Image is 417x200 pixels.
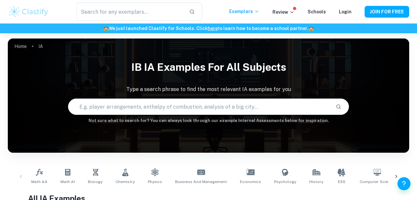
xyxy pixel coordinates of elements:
span: Math AI [61,179,75,185]
h6: We just launched Clastify for Schools. Click to learn how to become a school partner. [1,25,416,32]
span: History [309,179,323,185]
span: Psychology [274,179,296,185]
button: Search [333,101,344,112]
span: 🏫 [308,26,314,31]
h1: IB IA examples for all subjects [8,57,409,78]
a: Home [14,42,27,51]
button: Help and Feedback [397,177,410,190]
a: Schools [308,9,326,14]
a: here [208,26,218,31]
span: Computer Science [360,179,395,185]
p: Exemplars [229,8,259,15]
span: Physics [148,179,162,185]
span: Chemistry [116,179,135,185]
span: 🏫 [103,26,109,31]
input: E.g. player arrangements, enthalpy of combustion, analysis of a big city... [68,98,330,116]
span: Biology [88,179,103,185]
p: Review [272,8,295,16]
p: Type a search phrase to find the most relevant IA examples for you [8,85,409,93]
span: Business and Management [175,179,227,185]
span: Economics [240,179,261,185]
span: Math AA [31,179,48,185]
span: ESS [338,179,345,185]
p: IA [38,43,43,50]
h6: Not sure what to search for? You can always look through our example Internal Assessments below f... [8,117,409,124]
button: JOIN FOR FREE [365,6,409,18]
a: Login [339,9,352,14]
input: Search for any exemplars... [76,3,184,21]
img: Clastify logo [8,5,49,18]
